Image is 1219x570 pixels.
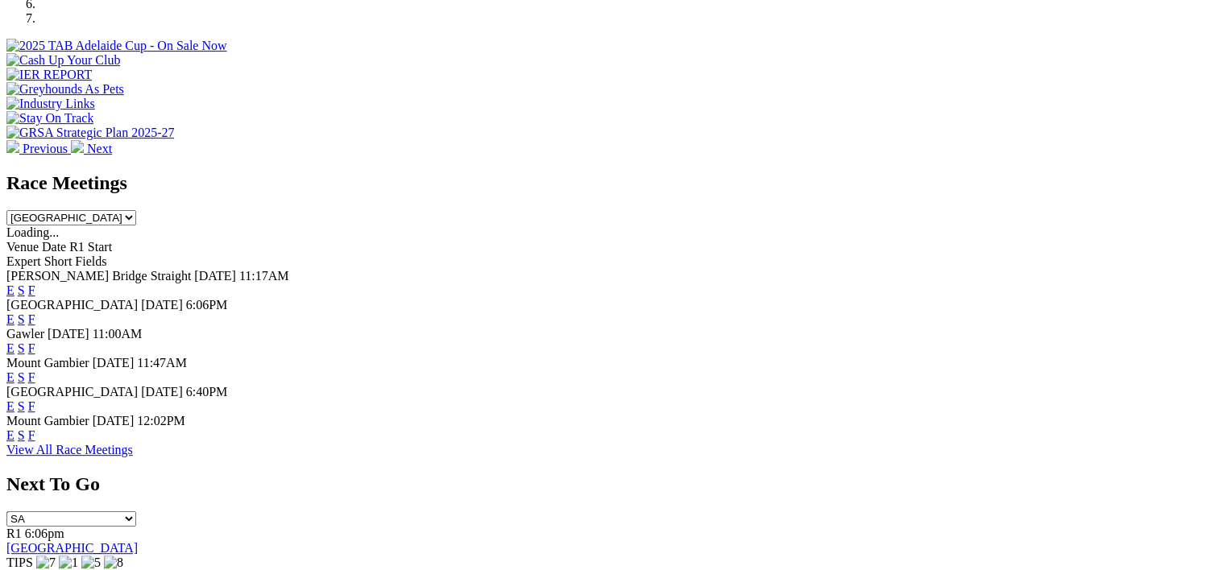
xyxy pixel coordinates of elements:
[6,97,95,111] img: Industry Links
[93,356,135,370] span: [DATE]
[6,140,19,153] img: chevron-left-pager-white.svg
[6,298,138,312] span: [GEOGRAPHIC_DATA]
[137,414,185,427] span: 12:02PM
[71,142,112,155] a: Next
[28,370,35,384] a: F
[28,428,35,442] a: F
[93,327,143,341] span: 11:00AM
[75,254,106,268] span: Fields
[6,142,71,155] a: Previous
[6,541,138,555] a: [GEOGRAPHIC_DATA]
[93,414,135,427] span: [DATE]
[6,225,59,239] span: Loading...
[6,370,15,384] a: E
[6,68,92,82] img: IER REPORT
[6,399,15,413] a: E
[6,82,124,97] img: Greyhounds As Pets
[18,399,25,413] a: S
[18,341,25,355] a: S
[141,298,183,312] span: [DATE]
[6,385,138,399] span: [GEOGRAPHIC_DATA]
[44,254,73,268] span: Short
[6,312,15,326] a: E
[6,341,15,355] a: E
[42,240,66,254] span: Date
[6,53,120,68] img: Cash Up Your Club
[28,283,35,297] a: F
[6,283,15,297] a: E
[6,443,133,456] a: View All Race Meetings
[6,111,93,126] img: Stay On Track
[25,527,64,540] span: 6:06pm
[186,298,228,312] span: 6:06PM
[18,283,25,297] a: S
[239,269,289,283] span: 11:17AM
[6,39,227,53] img: 2025 TAB Adelaide Cup - On Sale Now
[6,327,44,341] span: Gawler
[6,556,33,569] span: TIPS
[28,341,35,355] a: F
[69,240,112,254] span: R1 Start
[141,385,183,399] span: [DATE]
[59,556,78,570] img: 1
[71,140,84,153] img: chevron-right-pager-white.svg
[6,172,1213,194] h2: Race Meetings
[28,399,35,413] a: F
[6,414,89,427] span: Mount Gambier
[6,356,89,370] span: Mount Gambier
[186,385,228,399] span: 6:40PM
[137,356,187,370] span: 11:47AM
[18,370,25,384] a: S
[104,556,123,570] img: 8
[194,269,236,283] span: [DATE]
[6,240,39,254] span: Venue
[48,327,89,341] span: [DATE]
[18,312,25,326] a: S
[6,527,22,540] span: R1
[6,126,174,140] img: GRSA Strategic Plan 2025-27
[28,312,35,326] a: F
[6,254,41,268] span: Expert
[23,142,68,155] span: Previous
[18,428,25,442] a: S
[6,428,15,442] a: E
[36,556,56,570] img: 7
[81,556,101,570] img: 5
[6,473,1213,495] h2: Next To Go
[87,142,112,155] span: Next
[6,269,191,283] span: [PERSON_NAME] Bridge Straight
